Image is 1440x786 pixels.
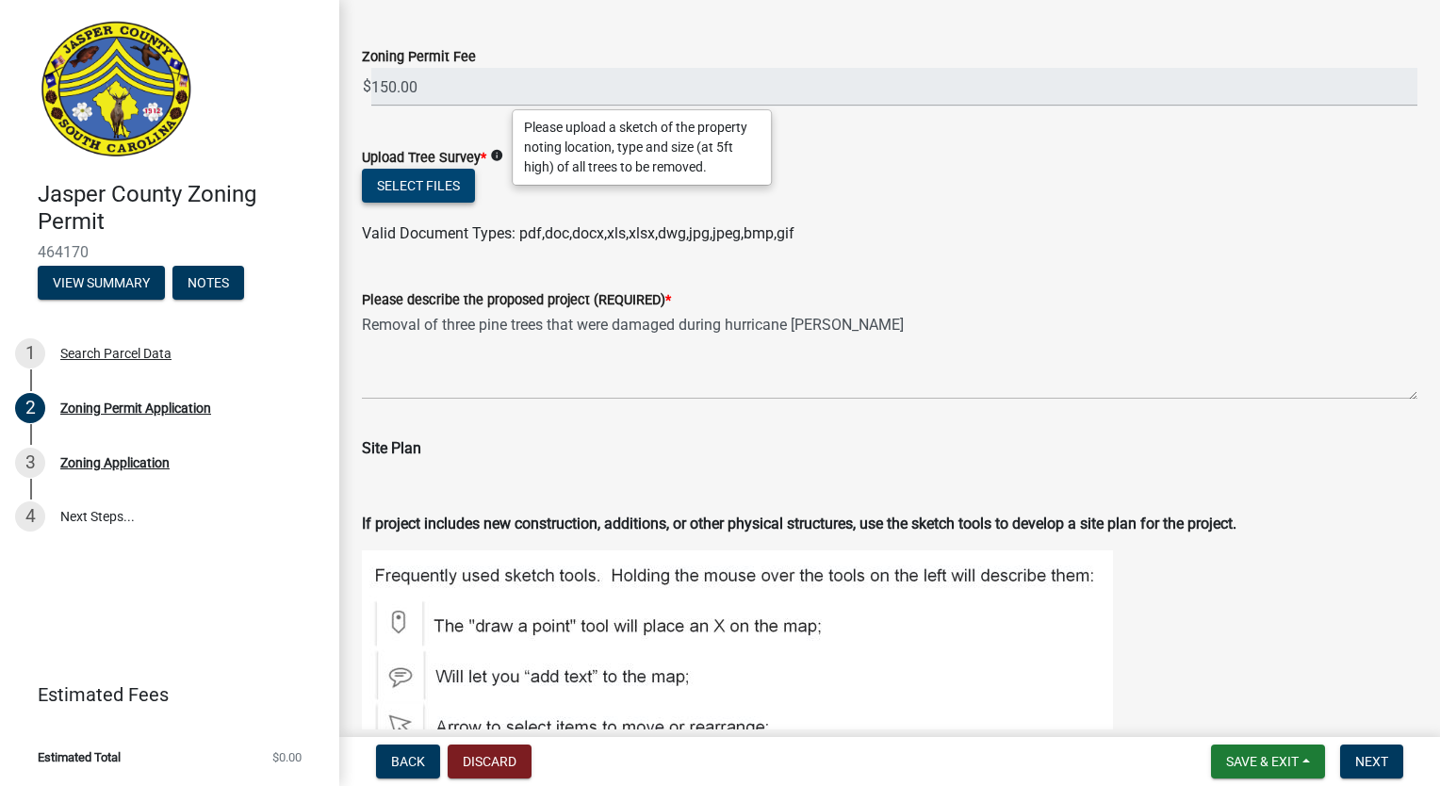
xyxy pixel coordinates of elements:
[513,110,771,185] div: Please upload a sketch of the property noting location, type and size (at 5ft high) of all trees ...
[38,181,324,236] h4: Jasper County Zoning Permit
[490,149,503,162] i: info
[391,754,425,769] span: Back
[376,745,440,778] button: Back
[362,515,1236,532] strong: If project includes new construction, additions, or other physical structures, use the sketch too...
[38,751,121,763] span: Estimated Total
[15,448,45,478] div: 3
[362,439,421,457] span: Site Plan
[38,266,165,300] button: View Summary
[172,266,244,300] button: Notes
[15,501,45,532] div: 4
[448,745,532,778] button: Discard
[38,243,302,261] span: 464170
[272,751,302,763] span: $0.00
[362,68,372,106] span: $
[362,51,476,64] label: Zoning Permit Fee
[1211,745,1325,778] button: Save & Exit
[1226,754,1299,769] span: Save & Exit
[38,20,195,161] img: Jasper County, South Carolina
[172,276,244,291] wm-modal-confirm: Notes
[38,276,165,291] wm-modal-confirm: Summary
[15,338,45,368] div: 1
[15,676,309,713] a: Estimated Fees
[1355,754,1388,769] span: Next
[362,169,475,203] button: Select files
[362,152,486,165] label: Upload Tree Survey
[15,393,45,423] div: 2
[60,456,170,469] div: Zoning Application
[362,224,794,242] span: Valid Document Types: pdf,doc,docx,xls,xlsx,dwg,jpg,jpeg,bmp,gif
[362,294,671,307] label: Please describe the proposed project (REQUIRED)
[1340,745,1403,778] button: Next
[60,347,172,360] div: Search Parcel Data
[60,401,211,415] div: Zoning Permit Application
